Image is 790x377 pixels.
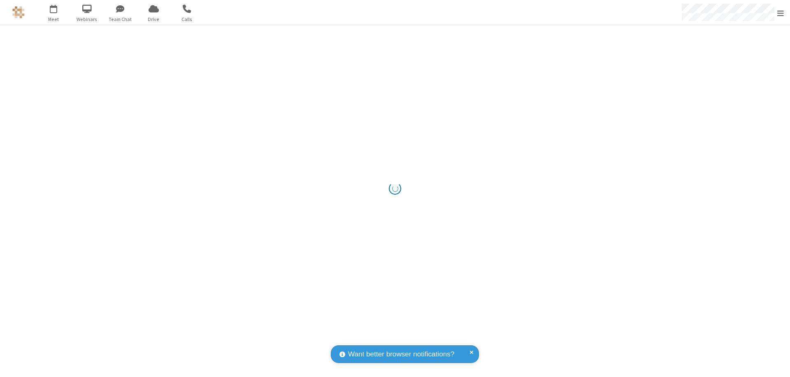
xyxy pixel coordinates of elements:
[38,16,69,23] span: Meet
[72,16,102,23] span: Webinars
[348,349,454,360] span: Want better browser notifications?
[12,6,25,19] img: QA Selenium DO NOT DELETE OR CHANGE
[105,16,136,23] span: Team Chat
[138,16,169,23] span: Drive
[172,16,202,23] span: Calls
